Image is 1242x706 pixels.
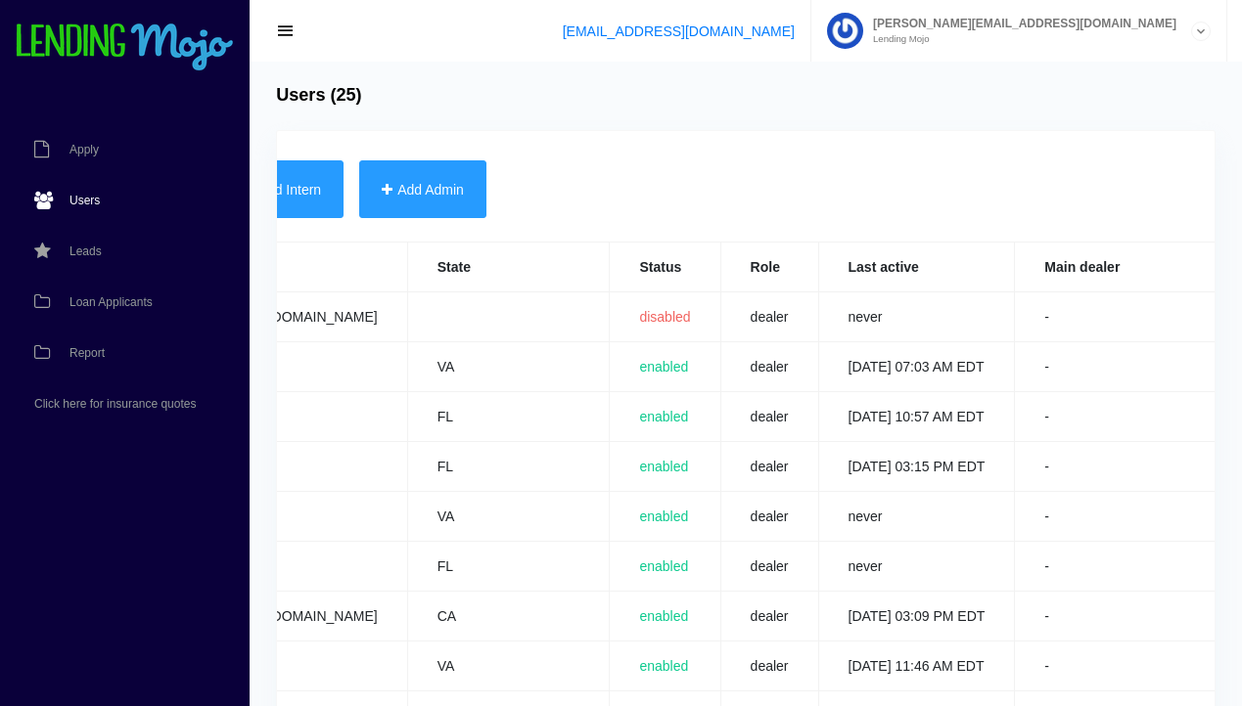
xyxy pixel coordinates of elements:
td: never [818,292,1015,342]
td: FL [407,442,610,492]
td: [DATE] 03:15 PM EDT [818,442,1015,492]
td: never [818,542,1015,592]
span: Report [69,347,105,359]
span: enabled [639,459,688,474]
td: [DATE] 07:03 AM EDT [818,342,1015,392]
img: logo-small.png [15,23,235,72]
th: Status [610,243,720,292]
td: dealer [720,442,818,492]
small: Lending Mojo [863,34,1176,44]
span: Users [69,195,100,206]
span: enabled [639,359,688,375]
span: Apply [69,144,99,155]
span: enabled [639,658,688,674]
td: [DATE] 10:57 AM EDT [818,392,1015,442]
td: FL [407,542,610,592]
img: Profile image [827,13,863,49]
td: VA [407,492,610,542]
td: dealer [720,292,818,342]
th: Last active [818,243,1015,292]
td: VA [407,342,610,392]
th: State [407,243,610,292]
button: Add Intern [220,160,345,219]
td: dealer [720,641,818,691]
span: Leads [69,245,102,257]
td: dealer [720,542,818,592]
td: dealer [720,492,818,542]
td: FL [407,392,610,442]
span: Loan Applicants [69,296,153,308]
th: Role [720,243,818,292]
td: dealer [720,342,818,392]
span: enabled [639,508,688,524]
td: never [818,492,1015,542]
a: [EMAIL_ADDRESS][DOMAIN_NAME] [563,23,795,39]
span: Click here for insurance quotes [34,398,196,410]
td: [DATE] 11:46 AM EDT [818,641,1015,691]
h4: Users (25) [276,85,361,107]
span: enabled [639,558,688,574]
td: [DATE] 03:09 PM EDT [818,592,1015,641]
span: [PERSON_NAME][EMAIL_ADDRESS][DOMAIN_NAME] [863,18,1176,29]
td: dealer [720,392,818,442]
button: Add Admin [359,160,486,219]
span: disabled [639,309,690,325]
span: enabled [639,409,688,424]
td: CA [407,592,610,641]
td: VA [407,641,610,691]
span: enabled [639,608,688,624]
td: dealer [720,592,818,641]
